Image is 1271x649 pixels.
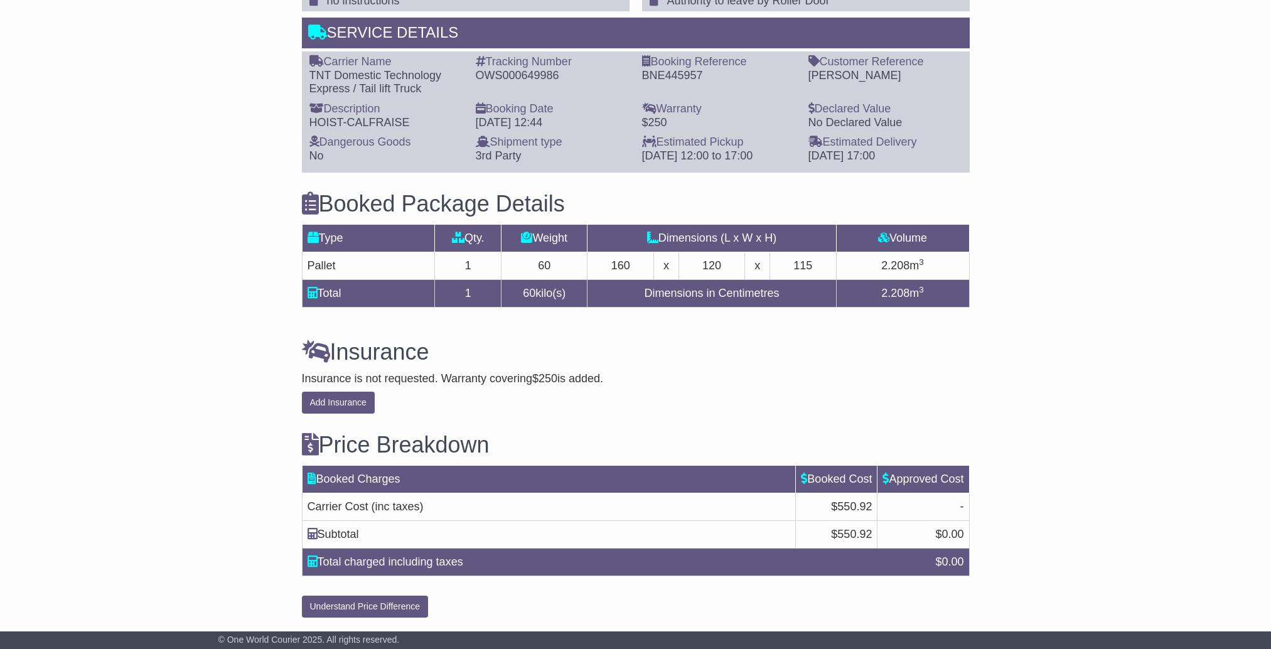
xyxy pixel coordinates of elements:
button: Understand Price Difference [302,596,429,618]
td: x [745,252,770,279]
td: $ [796,520,877,548]
td: 1 [435,279,501,307]
td: Total [302,279,435,307]
div: Estimated Delivery [808,136,962,149]
td: Qty. [435,224,501,252]
h3: Insurance [302,340,970,365]
div: Service Details [302,18,970,51]
span: 0.00 [941,528,963,540]
div: Insurance is not requested. Warranty covering is added. [302,372,970,386]
td: 60 [501,252,587,279]
span: 2.208 [881,287,909,299]
div: BNE445957 [642,69,796,83]
td: Dimensions (L x W x H) [587,224,836,252]
span: 0.00 [941,555,963,568]
div: Total charged including taxes [301,554,930,571]
span: 3rd Party [476,149,522,162]
td: Pallet [302,252,435,279]
h3: Price Breakdown [302,432,970,458]
td: 1 [435,252,501,279]
span: 2.208 [881,259,909,272]
td: m [836,252,969,279]
div: OWS000649986 [476,69,630,83]
div: [PERSON_NAME] [808,69,962,83]
td: Approved Cost [877,465,969,493]
div: $250 [642,116,796,130]
td: Booked Cost [796,465,877,493]
span: © One World Courier 2025. All rights reserved. [218,635,400,645]
div: HOIST-CALFRAISE [309,116,463,130]
div: $ [929,554,970,571]
div: Carrier Name [309,55,463,69]
span: No [309,149,324,162]
span: - [960,500,964,513]
sup: 3 [919,285,924,294]
div: Estimated Pickup [642,136,796,149]
sup: 3 [919,257,924,267]
td: 115 [770,252,836,279]
td: Weight [501,224,587,252]
button: Add Insurance [302,392,375,414]
div: [DATE] 17:00 [808,149,962,163]
td: $ [877,520,969,548]
div: Booking Reference [642,55,796,69]
td: Booked Charges [302,465,796,493]
div: [DATE] 12:00 to 17:00 [642,149,796,163]
td: Dimensions in Centimetres [587,279,836,307]
div: [DATE] 12:44 [476,116,630,130]
td: 120 [678,252,745,279]
span: Carrier Cost [308,500,368,513]
td: Volume [836,224,969,252]
span: $250 [532,372,557,385]
div: Tracking Number [476,55,630,69]
td: Subtotal [302,520,796,548]
div: Description [309,102,463,116]
div: Booking Date [476,102,630,116]
div: Customer Reference [808,55,962,69]
span: $550.92 [831,500,872,513]
span: 60 [523,287,535,299]
td: m [836,279,969,307]
div: No Declared Value [808,116,962,130]
div: Shipment type [476,136,630,149]
td: 160 [587,252,654,279]
div: Warranty [642,102,796,116]
h3: Booked Package Details [302,191,970,217]
span: 550.92 [837,528,872,540]
div: Dangerous Goods [309,136,463,149]
td: kilo(s) [501,279,587,307]
span: (inc taxes) [372,500,424,513]
div: Declared Value [808,102,962,116]
td: x [654,252,678,279]
div: TNT Domestic Technology Express / Tail lift Truck [309,69,463,96]
td: Type [302,224,435,252]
